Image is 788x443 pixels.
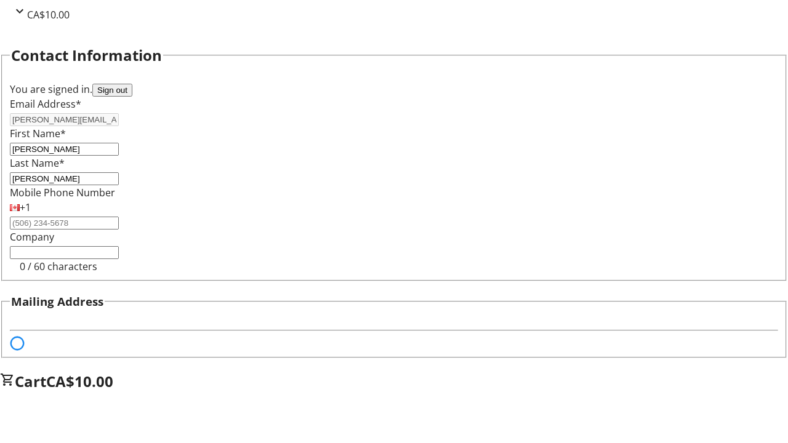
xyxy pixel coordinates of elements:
h2: Contact Information [11,44,162,66]
span: Cart [15,371,46,391]
label: Mobile Phone Number [10,186,115,199]
label: Last Name* [10,156,65,170]
h3: Mailing Address [11,293,103,310]
label: First Name* [10,127,66,140]
label: Email Address* [10,97,81,111]
span: CA$10.00 [27,8,70,22]
button: Sign out [92,84,132,97]
span: CA$10.00 [46,371,113,391]
input: (506) 234-5678 [10,217,119,229]
tr-character-limit: 0 / 60 characters [20,260,97,273]
label: Company [10,230,54,244]
div: You are signed in. [10,82,778,97]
